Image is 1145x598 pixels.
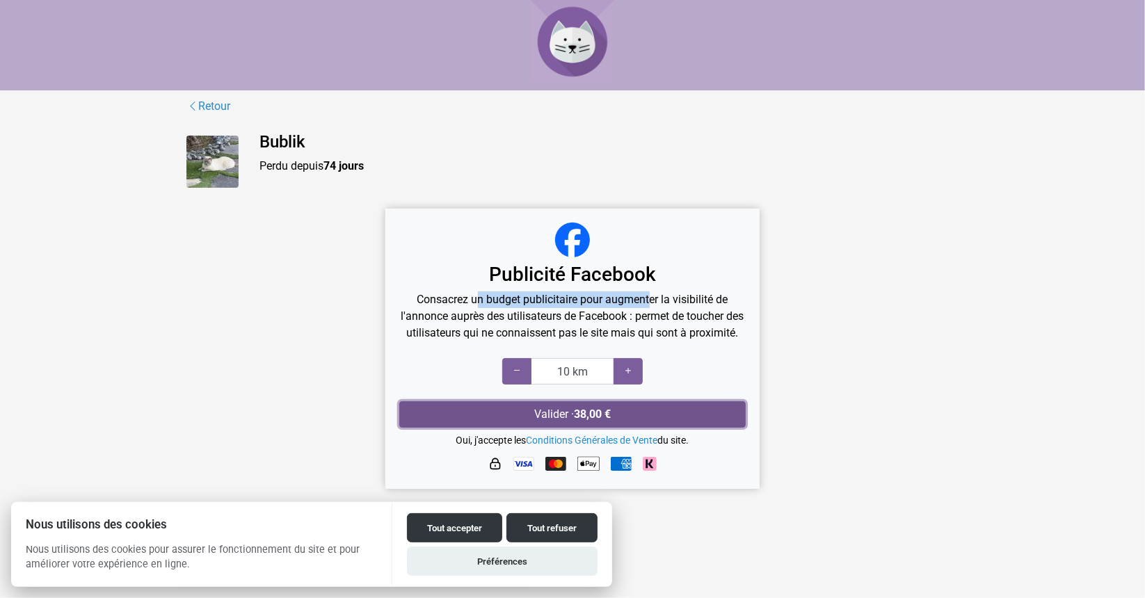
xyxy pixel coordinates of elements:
img: facebook_logo_320x320.png [555,223,590,257]
button: Préférences [407,547,598,576]
button: Valider ·38,00 € [399,401,746,428]
img: Mastercard [545,457,566,471]
button: Tout accepter [407,513,502,542]
strong: 74 jours [323,159,364,172]
button: Tout refuser [506,513,598,542]
img: Visa [513,457,534,471]
a: Retour [186,97,231,115]
small: Oui, j'accepte les du site. [456,435,689,446]
img: Klarna [643,457,657,471]
img: Apple Pay [577,453,600,475]
p: Perdu depuis [259,158,959,175]
img: American Express [611,457,632,471]
p: Nous utilisons des cookies pour assurer le fonctionnement du site et pour améliorer votre expérie... [11,542,392,583]
a: Conditions Générales de Vente [527,435,658,446]
img: HTTPS : paiement sécurisé [488,457,502,471]
h4: Bublik [259,132,959,152]
strong: 38,00 € [574,407,611,421]
h3: Publicité Facebook [399,263,746,286]
h2: Nous utilisons des cookies [11,518,392,531]
p: Consacrez un budget publicitaire pour augmenter la visibilité de l'annonce auprès des utilisateur... [399,291,746,341]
